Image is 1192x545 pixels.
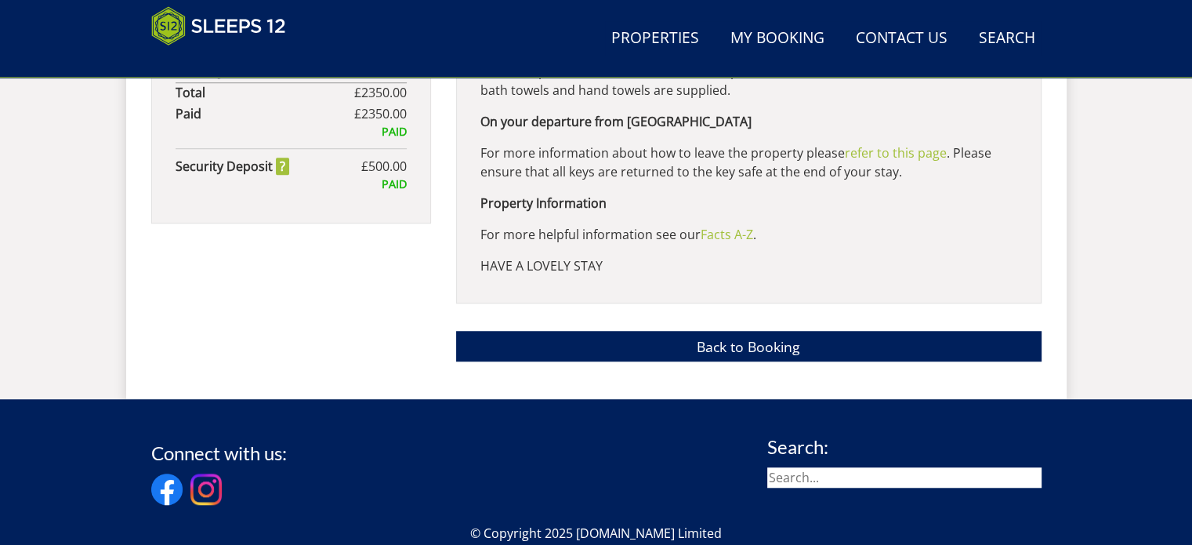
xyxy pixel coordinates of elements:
a: Facts A-Z [701,226,753,243]
p: © Copyright 2025 [DOMAIN_NAME] Limited [151,524,1042,543]
a: Contact Us [850,21,954,56]
b: Property Information [480,194,607,212]
span: 50.00 [375,62,407,79]
strong: Paid [176,104,354,123]
a: Properties [605,21,705,56]
span: 2350.00 [361,84,407,101]
img: Instagram [190,474,222,505]
h3: Connect with us: [151,443,287,463]
iframe: Customer reviews powered by Trustpilot [143,55,308,68]
span: £ [354,83,407,102]
span: £ [354,104,407,123]
strong: Total [176,83,354,102]
span: £ [361,157,407,176]
span: 2350.00 [361,105,407,122]
p: For more information about how to leave the property please . Please ensure that all keys are ret... [480,144,1017,181]
a: refer to this page [845,144,947,162]
strong: On your departure from [GEOGRAPHIC_DATA] [480,113,752,130]
input: Search... [767,467,1042,488]
div: PAID [176,123,407,140]
a: My Booking [724,21,831,56]
img: Facebook [151,474,183,505]
strong: Security Deposit [176,157,289,176]
h3: Search: [767,437,1042,457]
div: PAID [176,176,407,193]
span: 500.00 [368,158,407,175]
a: Back to Booking [456,331,1042,362]
p: HAVE A LOVELY STAY [480,256,1017,275]
a: Search [973,21,1042,56]
img: Sleeps 12 [151,6,286,45]
p: For more helpful information see our . [480,225,1017,244]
